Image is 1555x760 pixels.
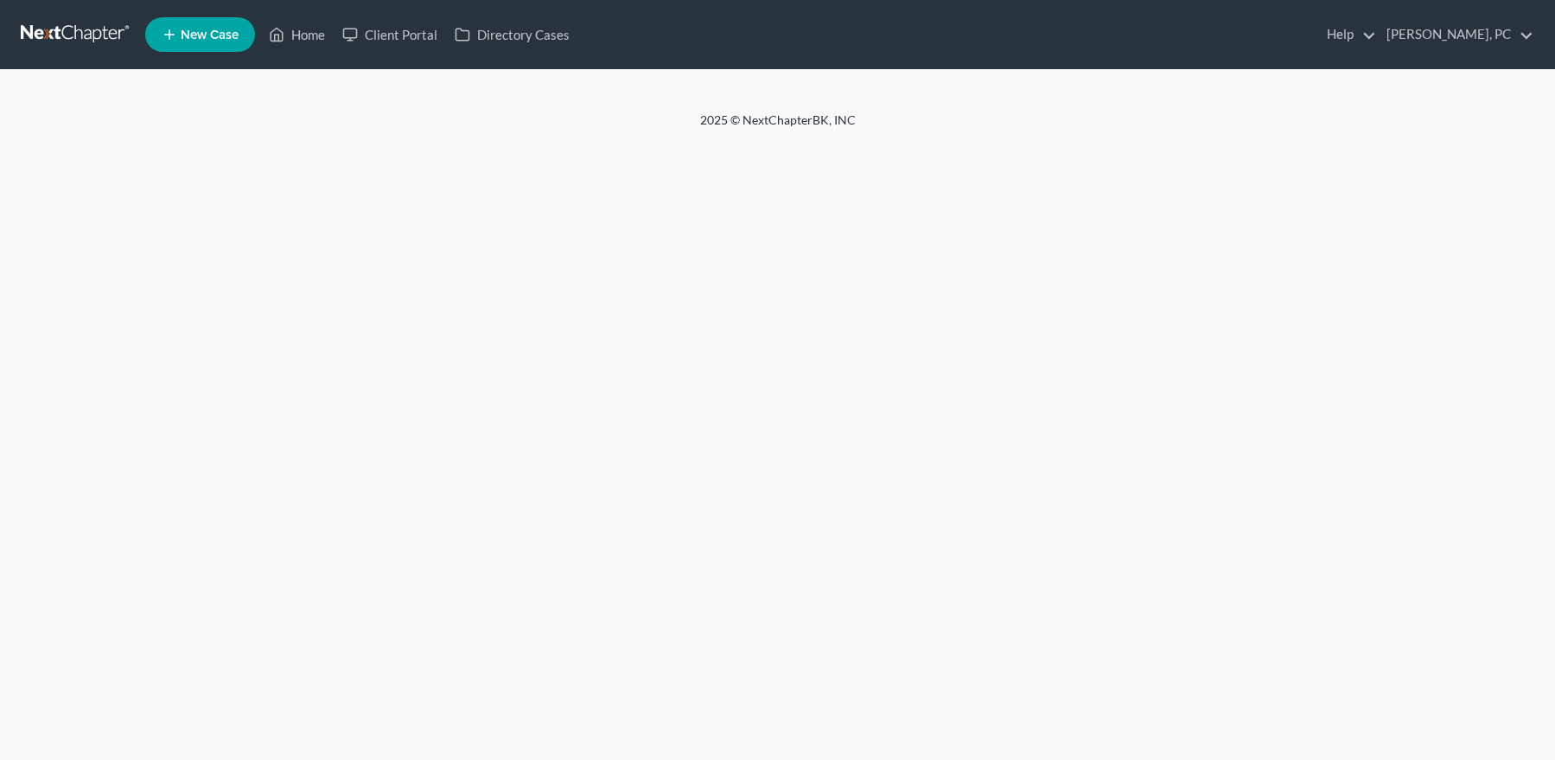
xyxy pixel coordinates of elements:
[334,19,446,50] a: Client Portal
[260,19,334,50] a: Home
[145,17,255,52] new-legal-case-button: New Case
[1378,19,1533,50] a: [PERSON_NAME], PC
[1318,19,1376,50] a: Help
[285,112,1271,143] div: 2025 © NextChapterBK, INC
[446,19,578,50] a: Directory Cases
